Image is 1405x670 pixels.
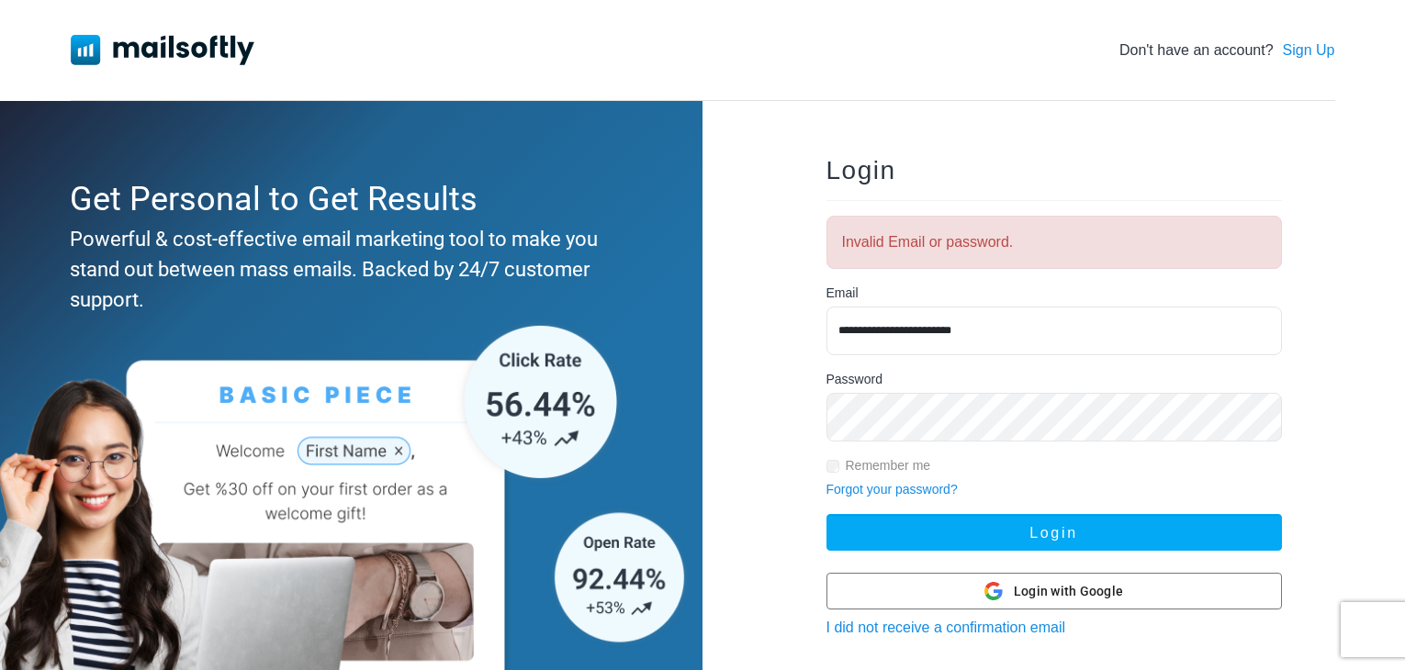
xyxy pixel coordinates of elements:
div: Get Personal to Get Results [70,174,624,224]
a: Forgot your password? [826,482,958,497]
img: Mailsoftly [71,35,254,64]
a: Sign Up [1283,39,1335,61]
label: Remember me [846,456,931,475]
label: Email [826,284,859,303]
button: Login [826,514,1282,551]
span: Login with Google [1014,582,1123,601]
label: Password [826,370,882,389]
div: Invalid Email or password. [826,216,1282,269]
span: Login [826,156,896,184]
a: I did not receive a confirmation email [826,620,1066,635]
button: Login with Google [826,573,1282,609]
div: Powerful & cost-effective email marketing tool to make you stand out between mass emails. Backed ... [70,224,624,315]
div: Don't have an account? [1119,39,1335,61]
